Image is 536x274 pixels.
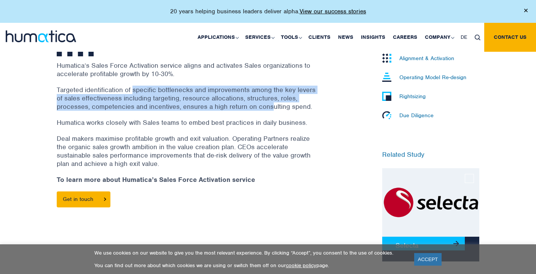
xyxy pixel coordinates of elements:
p: Deal makers maximise profitable growth and exit valuation. Operating Partners realize the organic... [57,134,316,168]
a: Applications [194,23,241,52]
img: search_icon [475,35,480,40]
p: Humatica’s Sales Force Activation service aligns and activates Sales organizations to accelerate ... [57,61,316,78]
img: Rightsizing [382,92,391,101]
a: ACCEPT [414,253,442,266]
a: Selecta [382,237,465,250]
a: Careers [389,23,421,52]
h6: Related Study [382,151,479,159]
strong: To learn more about Humatica’s Sales Force Activation service [57,175,255,184]
p: We use cookies on our website to give you the most relevant experience. By clicking “Accept”, you... [94,250,405,256]
a: Get in touch [57,191,110,207]
a: Contact us [484,23,536,52]
p: 20 years helping business leaders deliver alpha. [170,8,366,15]
a: cookie policy [286,262,316,269]
a: Services [241,23,277,52]
p: You can find out more about which cookies we are using or switch them off on our page. [94,262,405,269]
img: Alignment & Activation [382,53,391,63]
a: View our success stories [300,8,366,15]
img: logo [6,30,76,42]
p: Rightsizing [399,93,426,100]
span: DE [461,34,467,40]
a: Tools [277,23,305,52]
a: DE [457,23,471,52]
p: Due Diligence [399,112,434,119]
p: Humatica works closely with Sales teams to embed best practices in daily business. [57,118,316,127]
img: Selecta [382,168,479,237]
img: arrowicon [104,198,106,201]
a: Company [421,23,457,52]
p: Targeted identification of specific bottlenecks and improvements among the key levers of sales ef... [57,86,316,111]
p: Operating Model Re-design [399,74,466,81]
a: Insights [357,23,389,52]
p: Alignment & Activation [399,55,454,62]
a: News [334,23,357,52]
img: Due Diligence [382,111,391,119]
img: Operating Model Re-design [382,73,391,82]
a: Clients [305,23,334,52]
